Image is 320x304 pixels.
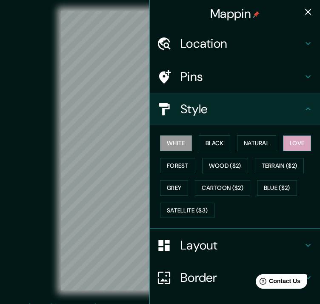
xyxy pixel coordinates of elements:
[180,36,303,51] h4: Location
[199,135,231,151] button: Black
[160,203,214,218] button: Satellite ($3)
[255,158,304,174] button: Terrain ($2)
[195,180,250,196] button: Cartoon ($2)
[150,93,320,125] div: Style
[150,27,320,60] div: Location
[150,261,320,294] div: Border
[150,60,320,93] div: Pins
[61,11,259,290] canvas: Map
[160,158,195,174] button: Forest
[160,135,192,151] button: White
[180,270,303,285] h4: Border
[257,180,297,196] button: Blue ($2)
[180,69,303,84] h4: Pins
[180,101,303,117] h4: Style
[202,158,248,174] button: Wood ($2)
[283,135,311,151] button: Love
[160,180,188,196] button: Grey
[244,271,311,295] iframe: Help widget launcher
[180,238,303,253] h4: Layout
[150,229,320,261] div: Layout
[237,135,276,151] button: Natural
[253,11,260,18] img: pin-icon.png
[210,6,260,21] h4: Mappin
